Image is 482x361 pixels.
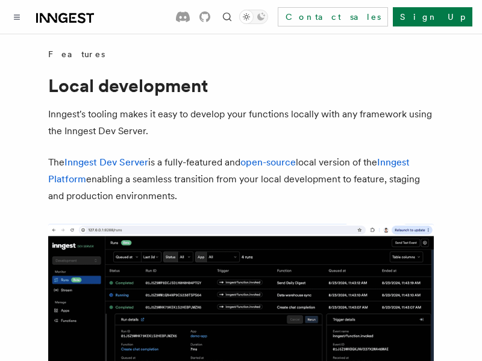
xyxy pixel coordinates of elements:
[278,7,388,26] a: Contact sales
[239,10,268,24] button: Toggle dark mode
[220,10,234,24] button: Find something...
[393,7,472,26] a: Sign Up
[240,156,296,168] a: open-source
[48,154,434,205] p: The is a fully-featured and local version of the enabling a seamless transition from your local d...
[10,10,24,24] button: Toggle navigation
[48,48,105,60] span: Features
[48,75,434,96] h1: Local development
[64,156,148,168] a: Inngest Dev Server
[48,106,434,140] p: Inngest's tooling makes it easy to develop your functions locally with any framework using the In...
